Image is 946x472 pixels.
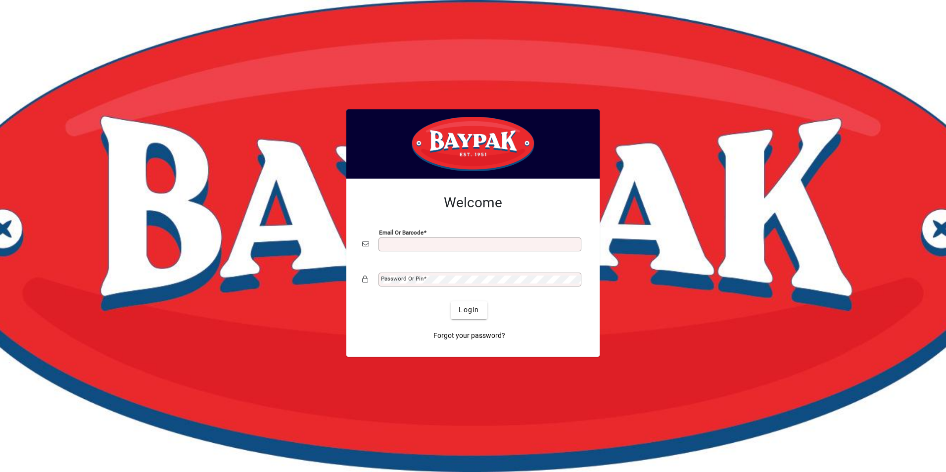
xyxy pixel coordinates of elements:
button: Login [451,301,487,319]
mat-label: Email or Barcode [379,229,424,236]
mat-label: Password or Pin [381,275,424,282]
h2: Welcome [362,194,584,211]
span: Login [459,305,479,315]
span: Forgot your password? [433,330,505,341]
a: Forgot your password? [429,327,509,345]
